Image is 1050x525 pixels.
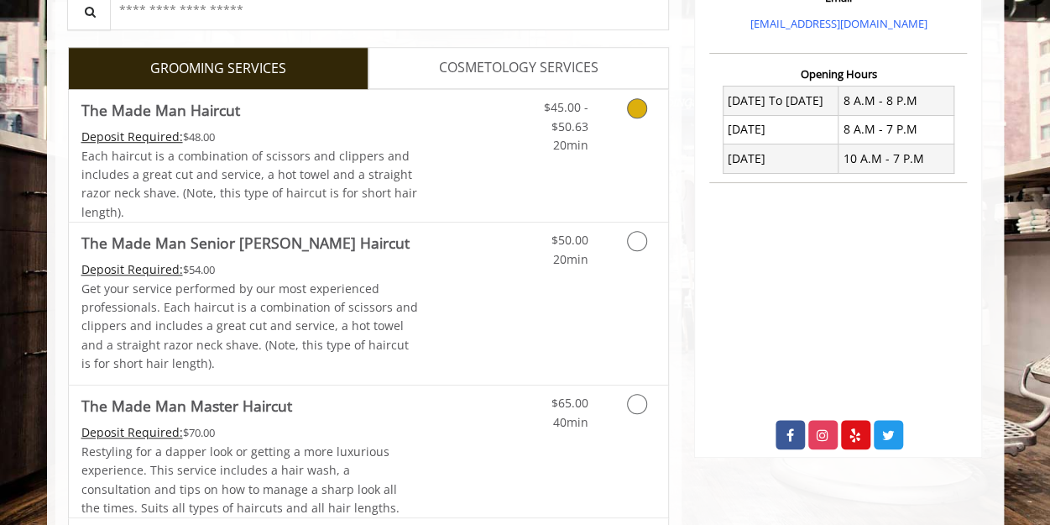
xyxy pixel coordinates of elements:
span: $65.00 [551,395,588,411]
div: $54.00 [81,260,419,279]
b: The Made Man Haircut [81,98,240,122]
span: This service needs some Advance to be paid before we block your appointment [81,129,183,144]
div: $70.00 [81,423,419,442]
div: $48.00 [81,128,419,146]
span: Restyling for a dapper look or getting a more luxurious experience. This service includes a hair ... [81,444,400,516]
span: $45.00 - $50.63 [543,99,588,134]
span: 20min [552,137,588,153]
b: The Made Man Senior [PERSON_NAME] Haircut [81,231,410,255]
span: GROOMING SERVICES [150,58,286,80]
td: [DATE] [723,115,838,144]
td: 8 A.M - 7 P.M [838,115,954,144]
b: The Made Man Master Haircut [81,394,292,417]
td: [DATE] To [DATE] [723,87,838,115]
span: 20min [552,251,588,267]
span: 40min [552,414,588,430]
a: [EMAIL_ADDRESS][DOMAIN_NAME] [750,16,927,31]
span: This service needs some Advance to be paid before we block your appointment [81,424,183,440]
span: $50.00 [551,232,588,248]
p: Get your service performed by our most experienced professionals. Each haircut is a combination o... [81,280,419,374]
td: 8 A.M - 8 P.M [838,87,954,115]
span: This service needs some Advance to be paid before we block your appointment [81,261,183,277]
td: 10 A.M - 7 P.M [838,144,954,173]
span: COSMETOLOGY SERVICES [439,57,598,79]
td: [DATE] [723,144,838,173]
span: Each haircut is a combination of scissors and clippers and includes a great cut and service, a ho... [81,148,417,220]
h3: Opening Hours [709,68,967,80]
